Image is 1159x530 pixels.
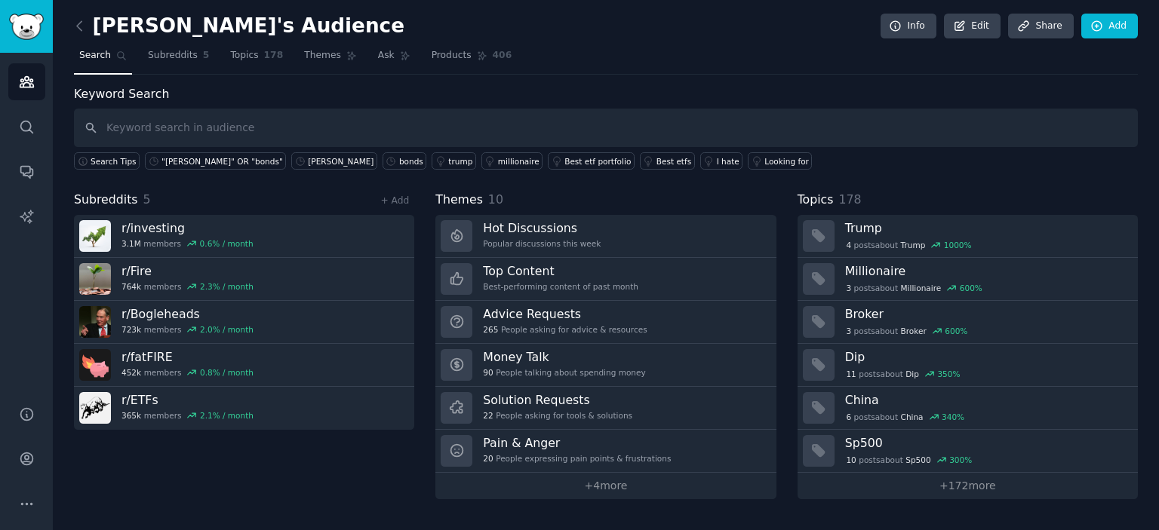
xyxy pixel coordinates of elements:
h2: [PERSON_NAME]'s Audience [74,14,404,38]
span: 5 [203,49,210,63]
div: trump [448,156,472,167]
div: post s about [845,238,973,252]
a: Dip11postsaboutDip350% [798,344,1138,387]
h3: Solution Requests [483,392,632,408]
a: +172more [798,473,1138,499]
h3: Trump [845,220,1127,236]
h3: China [845,392,1127,408]
div: People expressing pain points & frustrations [483,453,671,464]
span: 10 [846,455,856,465]
a: Best etfs [640,152,695,170]
a: Broker3postsaboutBroker600% [798,301,1138,344]
img: fatFIRE [79,349,111,381]
div: 1000 % [944,240,972,250]
div: 2.3 % / month [200,281,254,292]
div: Popular discussions this week [483,238,601,249]
a: r/investing3.1Mmembers0.6% / month [74,215,414,258]
img: Fire [79,263,111,295]
a: trump [432,152,475,170]
a: Sp50010postsaboutSp500300% [798,430,1138,473]
img: investing [79,220,111,252]
a: Money Talk90People talking about spending money [435,344,776,387]
span: 764k [121,281,141,292]
a: Search [74,44,132,75]
a: Add [1081,14,1138,39]
span: 10 [488,192,503,207]
h3: Millionaire [845,263,1127,279]
h3: r/ fatFIRE [121,349,254,365]
div: 2.0 % / month [200,324,254,335]
h3: r/ investing [121,220,254,236]
span: Search [79,49,111,63]
span: 365k [121,410,141,421]
a: r/Fire764kmembers2.3% / month [74,258,414,301]
h3: Top Content [483,263,638,279]
span: Themes [304,49,341,63]
span: Products [432,49,472,63]
div: 2.1 % / month [200,410,254,421]
img: Bogleheads [79,306,111,338]
a: Top ContentBest-performing content of past month [435,258,776,301]
a: China6postsaboutChina340% [798,387,1138,430]
div: post s about [845,324,969,338]
a: Pain & Anger20People expressing pain points & frustrations [435,430,776,473]
label: Keyword Search [74,87,169,101]
div: 600 % [960,283,982,293]
h3: r/ Fire [121,263,254,279]
a: +4more [435,473,776,499]
h3: Dip [845,349,1127,365]
a: + Add [380,195,409,206]
span: Subreddits [148,49,198,63]
div: 0.6 % / month [200,238,254,249]
span: Dip [905,369,919,379]
div: members [121,367,254,378]
div: Best etfs [656,156,691,167]
a: Products406 [426,44,517,75]
a: Hot DiscussionsPopular discussions this week [435,215,776,258]
div: Best etf portfolio [564,156,631,167]
a: Edit [944,14,1001,39]
div: People asking for advice & resources [483,324,647,335]
h3: Broker [845,306,1127,322]
span: 265 [483,324,498,335]
div: People talking about spending money [483,367,645,378]
a: Info [881,14,936,39]
button: Search Tips [74,152,140,170]
span: 20 [483,453,493,464]
a: Trump4postsaboutTrump1000% [798,215,1138,258]
a: millionaire [481,152,543,170]
span: 3 [846,283,851,293]
span: 6 [846,412,851,422]
span: Topics [230,49,258,63]
a: r/Bogleheads723kmembers2.0% / month [74,301,414,344]
span: Topics [798,191,834,210]
div: 340 % [942,412,964,422]
a: Subreddits5 [143,44,214,75]
div: post s about [845,410,966,424]
span: 178 [264,49,284,63]
a: Millionaire3postsaboutMillionaire600% [798,258,1138,301]
div: 0.8 % / month [200,367,254,378]
span: Millionaire [901,283,942,293]
a: Topics178 [225,44,288,75]
span: Sp500 [905,455,930,465]
div: 600 % [945,326,967,336]
div: People asking for tools & solutions [483,410,632,421]
a: "[PERSON_NAME]" OR "bonds" [145,152,286,170]
span: 723k [121,324,141,335]
div: [PERSON_NAME] [308,156,374,167]
img: GummySearch logo [9,14,44,40]
span: China [901,412,924,422]
h3: r/ ETFs [121,392,254,408]
h3: Hot Discussions [483,220,601,236]
span: 406 [493,49,512,63]
span: 11 [846,369,856,379]
a: I hate [700,152,743,170]
div: post s about [845,281,984,295]
h3: Advice Requests [483,306,647,322]
h3: Pain & Anger [483,435,671,451]
a: r/fatFIRE452kmembers0.8% / month [74,344,414,387]
span: Subreddits [74,191,138,210]
div: Looking for [764,156,809,167]
a: Themes [299,44,362,75]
